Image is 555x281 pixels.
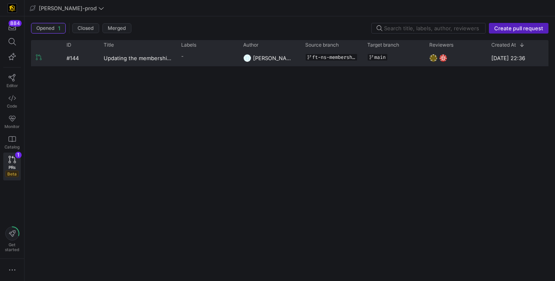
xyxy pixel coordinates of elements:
[243,42,258,48] span: Author
[104,42,114,48] span: Title
[62,50,99,66] div: #144
[8,4,16,12] img: https://storage.googleapis.com/y42-prod-data-exchange/images/uAsz27BndGEK0hZWDFeOjoxA7jCwgK9jE472...
[4,144,20,149] span: Catalog
[9,20,22,27] div: 884
[489,23,548,34] button: Create pull request
[102,23,131,33] button: Merged
[384,25,480,31] input: Search title, labels, author, reviewers
[3,20,21,34] button: 884
[486,50,548,66] div: [DATE] 22:36
[104,50,171,65] a: Updating the membership last update date
[28,3,106,13] button: [PERSON_NAME]-prod
[491,42,516,48] span: Created At
[39,5,97,11] span: [PERSON_NAME]-prod
[4,124,20,129] span: Monitor
[9,165,16,170] span: PRs
[67,42,71,48] span: ID
[374,54,386,60] span: main
[7,83,18,88] span: Editor
[31,23,66,34] button: Opened1
[78,25,94,31] span: Closed
[7,103,17,108] span: Code
[3,112,21,132] a: Monitor
[312,54,355,60] span: ft-ns-membership-updates
[243,54,251,62] img: https://secure.gravatar.com/avatar/93624b85cfb6a0d6831f1d6e8dbf2768734b96aa2308d2c902a4aae71f619b...
[253,55,297,61] span: [PERSON_NAME]
[5,242,19,252] span: Get started
[439,54,447,62] img: https://secure.gravatar.com/avatar/06bbdcc80648188038f39f089a7f59ad47d850d77952c7f0d8c4f0bc45aa9b...
[3,1,21,15] a: https://storage.googleapis.com/y42-prod-data-exchange/images/uAsz27BndGEK0hZWDFeOjoxA7jCwgK9jE472...
[181,54,184,59] span: -
[3,91,21,112] a: Code
[3,132,21,153] a: Catalog
[72,23,99,33] button: Closed
[494,25,543,31] span: Create pull request
[305,42,339,48] span: Source branch
[429,42,453,48] span: Reviewers
[58,25,60,31] span: 1
[15,152,22,158] div: 1
[5,171,19,177] span: Beta
[3,71,21,91] a: Editor
[3,223,21,255] button: Getstarted
[36,25,55,31] span: Opened
[108,25,126,31] span: Merged
[429,54,437,62] img: https://secure.gravatar.com/avatar/332e4ab4f8f73db06c2cf0bfcf19914be04f614aded7b53ca0c4fd3e75c0e2...
[181,42,196,48] span: Labels
[367,42,399,48] span: Target branch
[3,153,21,180] a: PRsBeta1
